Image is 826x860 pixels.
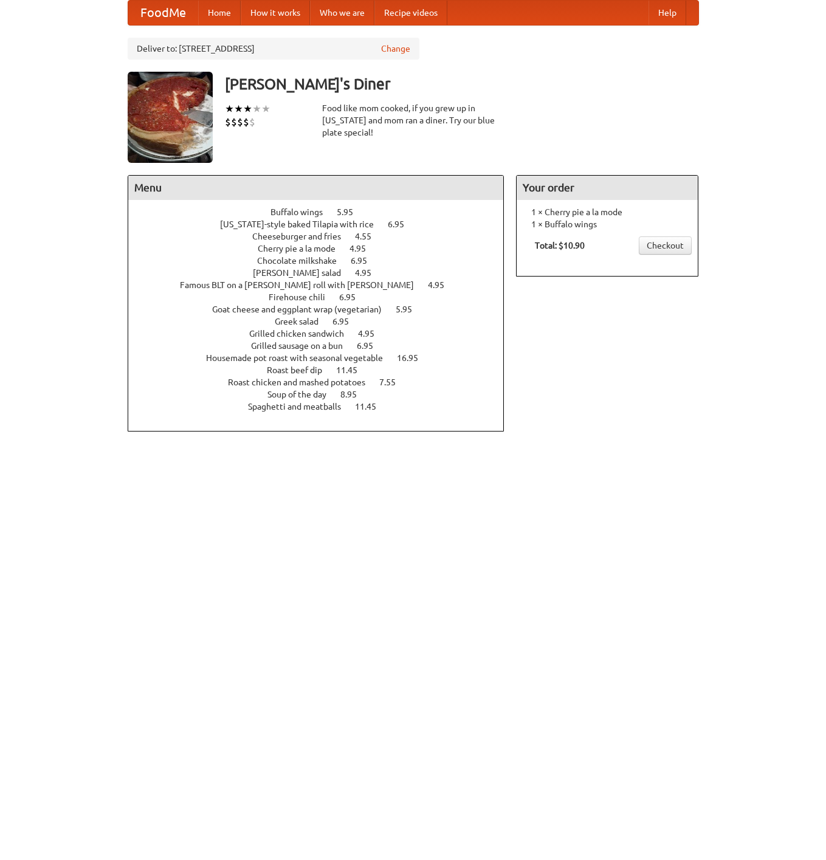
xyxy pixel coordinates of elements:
[358,329,387,339] span: 4.95
[339,292,368,302] span: 6.95
[252,232,353,241] span: Cheeseburger and fries
[258,244,388,253] a: Cherry pie a la mode 4.95
[639,236,692,255] a: Checkout
[251,341,396,351] a: Grilled sausage on a bun 6.95
[267,365,380,375] a: Roast beef dip 11.45
[128,1,198,25] a: FoodMe
[225,72,699,96] h3: [PERSON_NAME]'s Diner
[243,115,249,129] li: $
[225,102,234,115] li: ★
[251,341,355,351] span: Grilled sausage on a bun
[396,304,424,314] span: 5.95
[128,176,504,200] h4: Menu
[267,365,334,375] span: Roast beef dip
[261,102,270,115] li: ★
[252,232,394,241] a: Cheeseburger and fries 4.55
[267,390,339,399] span: Soup of the day
[249,329,397,339] a: Grilled chicken sandwich 4.95
[248,402,399,411] a: Spaghetti and meatballs 11.45
[275,317,371,326] a: Greek salad 6.95
[253,268,394,278] a: [PERSON_NAME] salad 4.95
[381,43,410,55] a: Change
[257,256,349,266] span: Chocolate milkshake
[269,292,378,302] a: Firehouse chili 6.95
[241,1,310,25] a: How it works
[397,353,430,363] span: 16.95
[355,232,384,241] span: 4.55
[228,377,418,387] a: Roast chicken and mashed potatoes 7.55
[248,402,353,411] span: Spaghetti and meatballs
[349,244,378,253] span: 4.95
[180,280,467,290] a: Famous BLT on a [PERSON_NAME] roll with [PERSON_NAME] 4.95
[332,317,361,326] span: 6.95
[234,102,243,115] li: ★
[523,206,692,218] li: 1 × Cherry pie a la mode
[357,341,385,351] span: 6.95
[249,115,255,129] li: $
[310,1,374,25] a: Who we are
[249,329,356,339] span: Grilled chicken sandwich
[206,353,395,363] span: Housemade pot roast with seasonal vegetable
[337,207,365,217] span: 5.95
[351,256,379,266] span: 6.95
[212,304,394,314] span: Goat cheese and eggplant wrap (vegetarian)
[237,115,243,129] li: $
[252,102,261,115] li: ★
[231,115,237,129] li: $
[270,207,335,217] span: Buffalo wings
[253,268,353,278] span: [PERSON_NAME] salad
[225,115,231,129] li: $
[128,72,213,163] img: angular.jpg
[388,219,416,229] span: 6.95
[180,280,426,290] span: Famous BLT on a [PERSON_NAME] roll with [PERSON_NAME]
[649,1,686,25] a: Help
[379,377,408,387] span: 7.55
[243,102,252,115] li: ★
[267,390,379,399] a: Soup of the day 8.95
[275,317,331,326] span: Greek salad
[523,218,692,230] li: 1 × Buffalo wings
[428,280,456,290] span: 4.95
[258,244,348,253] span: Cherry pie a la mode
[355,402,388,411] span: 11.45
[257,256,390,266] a: Chocolate milkshake 6.95
[336,365,370,375] span: 11.45
[355,268,384,278] span: 4.95
[128,38,419,60] div: Deliver to: [STREET_ADDRESS]
[220,219,427,229] a: [US_STATE]-style baked Tilapia with rice 6.95
[322,102,504,139] div: Food like mom cooked, if you grew up in [US_STATE] and mom ran a diner. Try our blue plate special!
[206,353,441,363] a: Housemade pot roast with seasonal vegetable 16.95
[374,1,447,25] a: Recipe videos
[220,219,386,229] span: [US_STATE]-style baked Tilapia with rice
[212,304,435,314] a: Goat cheese and eggplant wrap (vegetarian) 5.95
[535,241,585,250] b: Total: $10.90
[340,390,369,399] span: 8.95
[228,377,377,387] span: Roast chicken and mashed potatoes
[269,292,337,302] span: Firehouse chili
[198,1,241,25] a: Home
[517,176,698,200] h4: Your order
[270,207,376,217] a: Buffalo wings 5.95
